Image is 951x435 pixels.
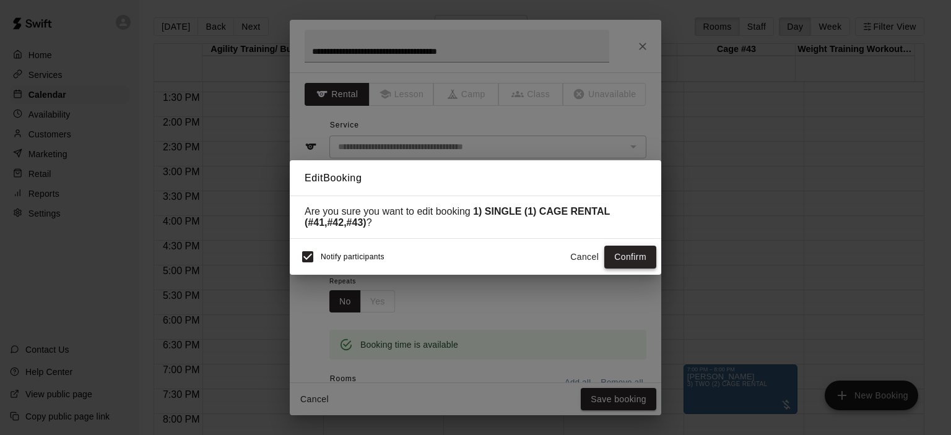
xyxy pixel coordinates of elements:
[321,253,384,262] span: Notify participants
[305,206,646,228] div: Are you sure you want to edit booking ?
[305,206,610,228] strong: 1) SINGLE (1) CAGE RENTAL (#41,#42,#43)
[290,160,661,196] h2: Edit Booking
[604,246,656,269] button: Confirm
[565,246,604,269] button: Cancel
